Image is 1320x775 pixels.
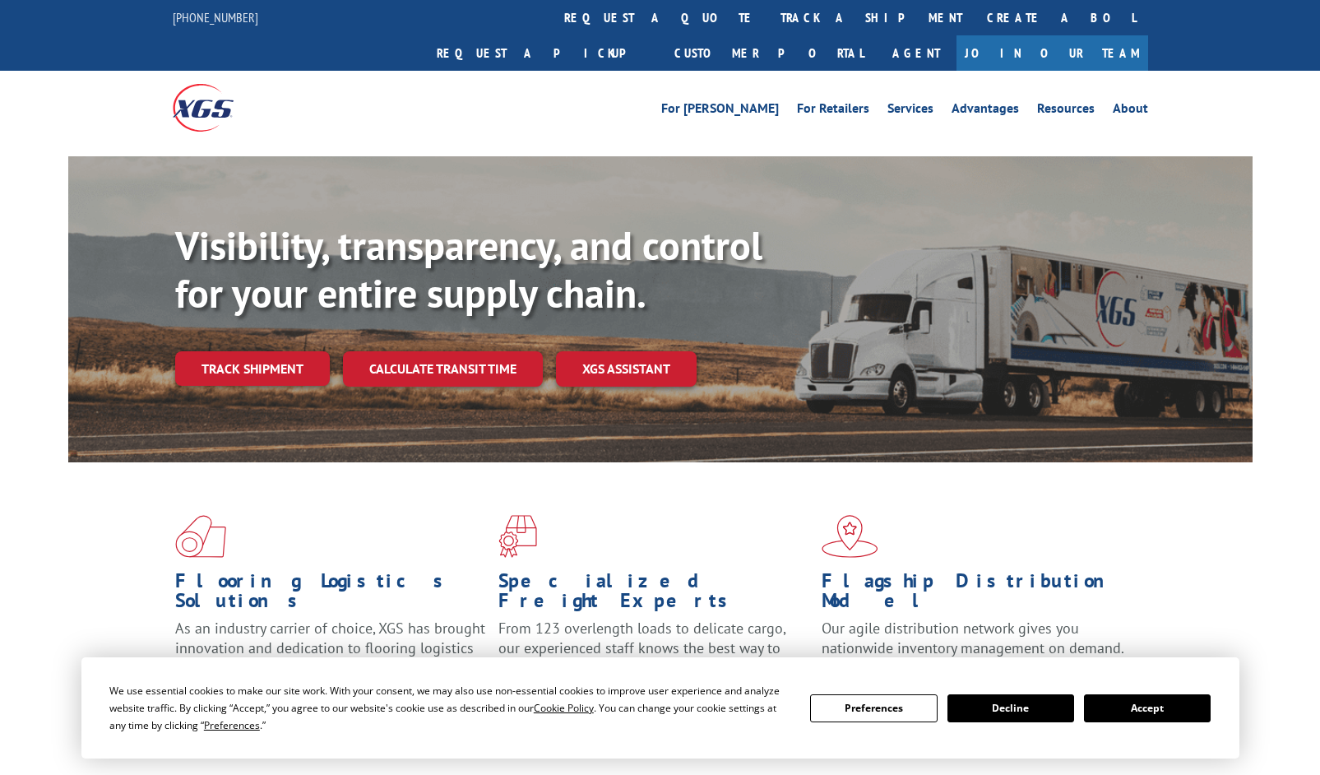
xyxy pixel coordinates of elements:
[822,515,878,558] img: xgs-icon-flagship-distribution-model-red
[498,619,809,692] p: From 123 overlength loads to delicate cargo, our experienced staff knows the best way to move you...
[822,619,1124,657] span: Our agile distribution network gives you nationwide inventory management on demand.
[822,571,1132,619] h1: Flagship Distribution Model
[1037,102,1095,120] a: Resources
[424,35,662,71] a: Request a pickup
[556,351,697,387] a: XGS ASSISTANT
[947,694,1074,722] button: Decline
[810,694,937,722] button: Preferences
[661,102,779,120] a: For [PERSON_NAME]
[797,102,869,120] a: For Retailers
[173,9,258,26] a: [PHONE_NUMBER]
[175,220,762,318] b: Visibility, transparency, and control for your entire supply chain.
[175,619,485,677] span: As an industry carrier of choice, XGS has brought innovation and dedication to flooring logistics...
[109,682,790,734] div: We use essential cookies to make our site work. With your consent, we may also use non-essential ...
[343,351,543,387] a: Calculate transit time
[204,718,260,732] span: Preferences
[1084,694,1211,722] button: Accept
[662,35,876,71] a: Customer Portal
[81,657,1239,759] div: Cookie Consent Prompt
[175,571,486,619] h1: Flooring Logistics Solutions
[534,701,594,715] span: Cookie Policy
[956,35,1148,71] a: Join Our Team
[876,35,956,71] a: Agent
[498,515,537,558] img: xgs-icon-focused-on-flooring-red
[175,515,226,558] img: xgs-icon-total-supply-chain-intelligence-red
[952,102,1019,120] a: Advantages
[1113,102,1148,120] a: About
[498,571,809,619] h1: Specialized Freight Experts
[175,351,330,386] a: Track shipment
[887,102,933,120] a: Services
